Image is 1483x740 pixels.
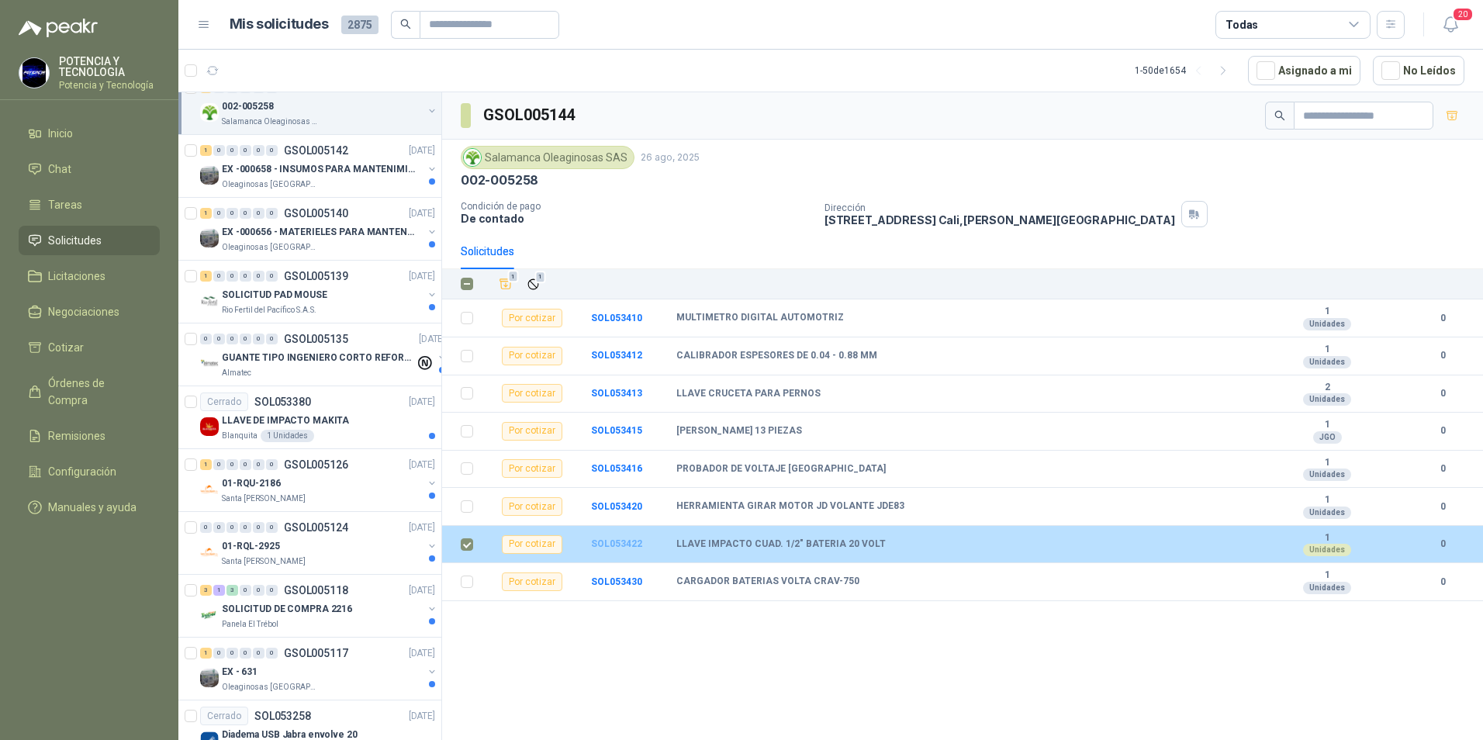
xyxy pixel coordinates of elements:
[222,241,320,254] p: Oleaginosas [GEOGRAPHIC_DATA][PERSON_NAME]
[253,271,264,282] div: 0
[48,303,119,320] span: Negociaciones
[213,145,225,156] div: 0
[461,146,634,169] div: Salamanca Oleaginosas SAS
[495,273,517,295] button: Añadir
[1421,311,1464,326] b: 0
[48,232,102,249] span: Solicitudes
[409,395,435,410] p: [DATE]
[1274,306,1381,318] b: 1
[200,417,219,436] img: Company Logo
[591,350,642,361] a: SOL053412
[200,271,212,282] div: 1
[591,463,642,474] a: SOL053416
[200,141,438,191] a: 1 0 0 0 0 0 GSOL005142[DATE] Company LogoEX -000658 - INSUMOS PARA MANTENIMIENTO MECANICOOleagino...
[409,520,435,535] p: [DATE]
[1135,58,1236,83] div: 1 - 50 de 1654
[222,178,320,191] p: Oleaginosas [GEOGRAPHIC_DATA][PERSON_NAME]
[676,538,886,551] b: LLAVE IMPACTO CUAD. 1/2" BATERIA 20 VOLT
[59,81,160,90] p: Potencia y Tecnología
[213,271,225,282] div: 0
[48,125,73,142] span: Inicio
[591,538,642,549] a: SOL053422
[48,161,71,178] span: Chat
[535,271,546,283] span: 1
[48,427,105,444] span: Remisiones
[240,208,251,219] div: 0
[284,145,348,156] p: GSOL005142
[502,497,562,516] div: Por cotizar
[200,707,248,725] div: Cerrado
[824,202,1175,213] p: Dirección
[213,522,225,533] div: 0
[409,206,435,221] p: [DATE]
[676,388,821,400] b: LLAVE CRUCETA PARA PERNOS
[502,309,562,327] div: Por cotizar
[1421,348,1464,363] b: 0
[409,458,435,472] p: [DATE]
[1274,457,1381,469] b: 1
[19,119,160,148] a: Inicio
[222,116,320,128] p: Salamanca Oleaginosas SAS
[200,644,438,693] a: 1 0 0 0 0 0 GSOL005117[DATE] Company LogoEX - 631Oleaginosas [GEOGRAPHIC_DATA][PERSON_NAME]
[409,709,435,724] p: [DATE]
[502,535,562,554] div: Por cotizar
[1421,386,1464,401] b: 0
[19,421,160,451] a: Remisiones
[200,455,438,505] a: 1 0 0 0 0 0 GSOL005126[DATE] Company Logo01-RQU-2186Santa [PERSON_NAME]
[200,145,212,156] div: 1
[266,271,278,282] div: 0
[48,375,145,409] span: Órdenes de Compra
[200,480,219,499] img: Company Logo
[591,313,642,323] b: SOL053410
[284,208,348,219] p: GSOL005140
[240,145,251,156] div: 0
[19,154,160,184] a: Chat
[1421,500,1464,514] b: 0
[676,425,802,437] b: [PERSON_NAME] 13 PIEZAS
[240,648,251,659] div: 0
[226,271,238,282] div: 0
[266,585,278,596] div: 0
[222,367,251,379] p: Almatec
[222,304,316,316] p: Rio Fertil del Pacífico S.A.S.
[1303,469,1351,481] div: Unidades
[641,150,700,165] p: 26 ago, 2025
[284,459,348,470] p: GSOL005126
[222,476,281,491] p: 01-RQU-2186
[591,576,642,587] b: SOL053430
[222,288,327,303] p: SOLICITUD PAD MOUSE
[1274,382,1381,394] b: 2
[266,208,278,219] div: 0
[200,334,212,344] div: 0
[48,339,84,356] span: Cotizar
[523,274,544,295] button: Ignorar
[253,145,264,156] div: 0
[1313,431,1342,444] div: JGO
[409,583,435,598] p: [DATE]
[253,585,264,596] div: 0
[1421,462,1464,476] b: 0
[200,229,219,247] img: Company Logo
[19,493,160,522] a: Manuales y ayuda
[226,145,238,156] div: 0
[19,368,160,415] a: Órdenes de Compra
[676,500,904,513] b: HERRAMIENTA GIRAR MOTOR JD VOLANTE JDE83
[461,201,812,212] p: Condición de pago
[213,459,225,470] div: 0
[400,19,411,29] span: search
[409,269,435,284] p: [DATE]
[284,334,348,344] p: GSOL005135
[200,392,248,411] div: Cerrado
[222,602,352,617] p: SOLICITUD DE COMPRA 2216
[222,351,415,365] p: GUANTE TIPO INGENIERO CORTO REFORZADO
[200,543,219,562] img: Company Logo
[502,459,562,478] div: Por cotizar
[676,576,859,588] b: CARGADOR BATERIAS VOLTA CRAV-750
[1436,11,1464,39] button: 20
[1303,544,1351,556] div: Unidades
[222,555,306,568] p: Santa [PERSON_NAME]
[591,501,642,512] b: SOL053420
